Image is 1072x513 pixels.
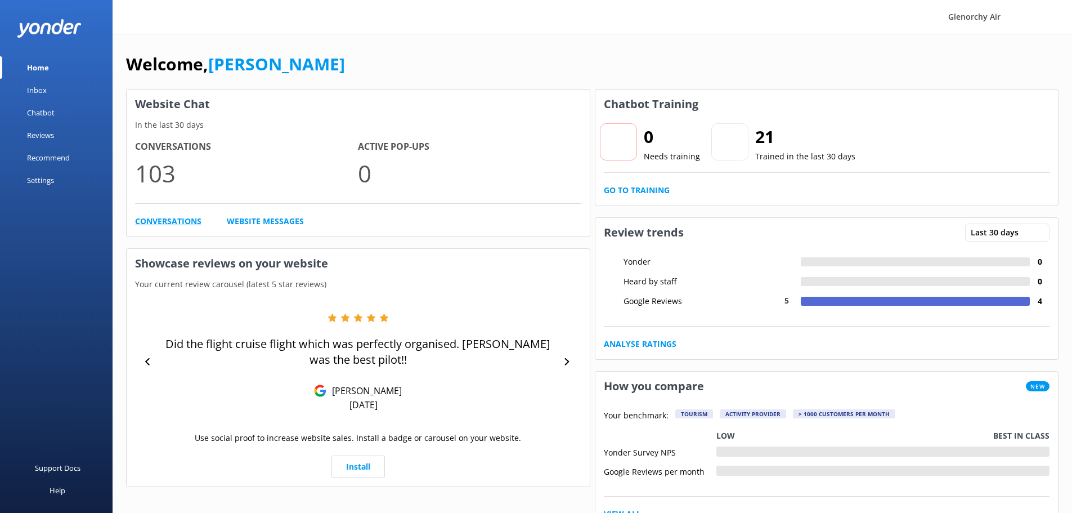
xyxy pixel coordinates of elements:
[644,150,700,163] p: Needs training
[675,409,713,418] div: Tourism
[135,140,358,154] h4: Conversations
[27,124,54,146] div: Reviews
[127,278,590,291] p: Your current review carousel (latest 5 star reviews)
[1026,381,1049,391] span: New
[755,150,855,163] p: Trained in the last 30 days
[126,51,345,78] h1: Welcome,
[314,385,326,397] img: Google Reviews
[1030,275,1049,288] h4: 0
[27,79,47,101] div: Inbox
[1030,295,1049,307] h4: 4
[208,52,345,75] a: [PERSON_NAME]
[326,385,402,397] p: [PERSON_NAME]
[135,154,358,192] p: 103
[349,399,378,411] p: [DATE]
[604,184,670,197] a: Go to Training
[993,430,1049,442] p: Best in class
[604,447,716,457] div: Yonder Survey NPS
[27,101,55,124] div: Chatbot
[716,430,735,442] p: Low
[720,409,786,418] div: Activity Provider
[595,90,707,119] h3: Chatbot Training
[755,123,855,150] h2: 21
[331,456,385,478] a: Install
[27,146,70,169] div: Recommend
[793,409,895,418] div: > 1000 customers per month
[595,372,712,401] h3: How you compare
[595,218,692,247] h3: Review trends
[127,249,590,278] h3: Showcase reviews on your website
[604,409,669,423] p: Your benchmark:
[604,466,716,476] div: Google Reviews per month
[158,336,559,368] p: Did the flight cruise flight which was perfectly organised. [PERSON_NAME] was the best pilot!!
[50,479,65,502] div: Help
[27,169,54,191] div: Settings
[621,275,722,288] div: Heard by staff
[621,256,722,268] div: Yonder
[358,140,581,154] h4: Active Pop-ups
[227,215,304,227] a: Website Messages
[17,19,82,38] img: yonder-white-logo.png
[358,154,581,192] p: 0
[644,123,700,150] h2: 0
[621,295,722,307] div: Google Reviews
[135,215,201,227] a: Conversations
[127,119,590,131] p: In the last 30 days
[35,457,80,479] div: Support Docs
[971,226,1025,239] span: Last 30 days
[604,338,676,350] a: Analyse Ratings
[1030,256,1049,268] h4: 0
[784,295,789,306] span: 5
[127,90,590,119] h3: Website Chat
[195,432,521,444] p: Use social proof to increase website sales. Install a badge or carousel on your website.
[27,56,49,79] div: Home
